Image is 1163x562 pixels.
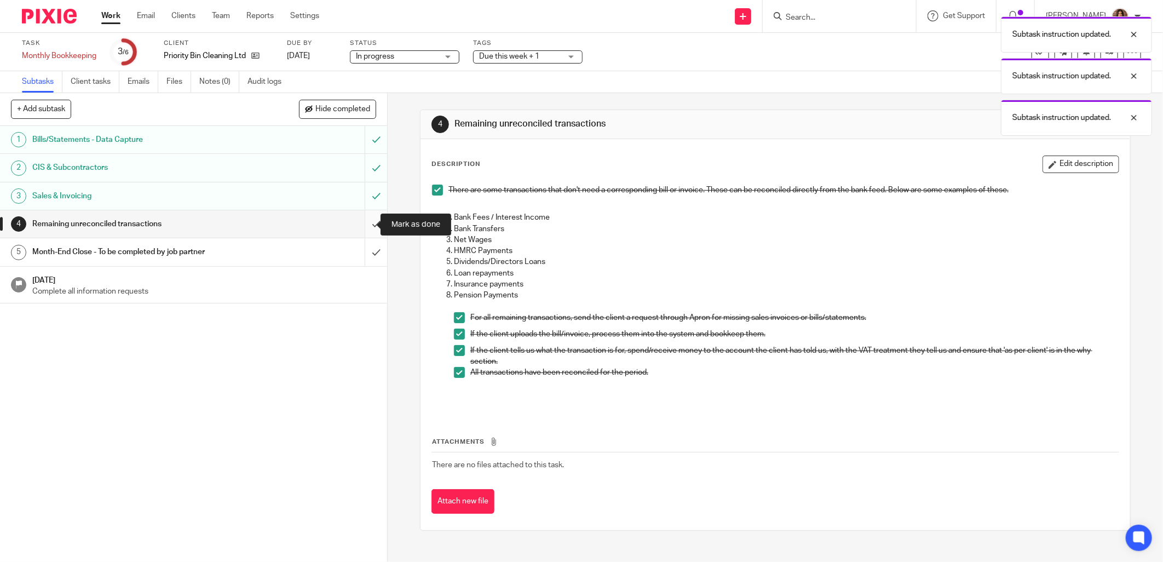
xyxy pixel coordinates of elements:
[11,132,26,147] div: 1
[22,50,96,61] div: Monthly Bookkeeping
[212,10,230,21] a: Team
[432,439,485,445] span: Attachments
[350,39,459,48] label: Status
[454,256,1119,267] p: Dividends/Directors Loans
[11,245,26,260] div: 5
[11,100,71,118] button: + Add subtask
[432,461,564,469] span: There are no files attached to this task.
[470,312,1119,323] p: For all remaining transactions, send the client a request through Apron for missing sales invoice...
[454,279,1119,290] p: Insurance payments
[171,10,195,21] a: Clients
[11,160,26,176] div: 2
[470,367,1119,378] p: All transactions have been reconciled for the period.
[247,71,290,93] a: Audit logs
[246,10,274,21] a: Reports
[299,100,376,118] button: Hide completed
[1112,8,1129,25] img: Headshot.jpg
[128,71,158,93] a: Emails
[32,159,247,176] h1: CIS & Subcontractors
[32,244,247,260] h1: Month-End Close - To be completed by job partner
[22,71,62,93] a: Subtasks
[137,10,155,21] a: Email
[164,39,273,48] label: Client
[290,10,319,21] a: Settings
[454,212,1119,223] p: Bank Fees / Interest Income
[164,50,246,61] p: Priority Bin Cleaning Ltd
[11,216,26,232] div: 4
[470,329,1119,340] p: If the client uploads the bill/invoice, process them into the system and bookkeep them.
[454,234,1119,245] p: Net Wages
[315,105,370,114] span: Hide completed
[71,71,119,93] a: Client tasks
[287,52,310,60] span: [DATE]
[448,185,1119,196] p: There are some transactions that don't need a corresponding bill or invoice. These can be reconci...
[199,71,239,93] a: Notes (0)
[32,272,376,286] h1: [DATE]
[22,39,96,48] label: Task
[1012,112,1111,123] p: Subtask instruction updated.
[166,71,191,93] a: Files
[470,345,1119,368] p: If the client tells us what the transaction is for, spend/receive money to the account the client...
[479,53,539,60] span: Due this week + 1
[32,188,247,204] h1: Sales & Invoicing
[123,49,129,55] small: /6
[32,216,247,232] h1: Remaining unreconciled transactions
[455,118,799,130] h1: Remaining unreconciled transactions
[22,9,77,24] img: Pixie
[32,286,376,297] p: Complete all information requests
[1012,29,1111,40] p: Subtask instruction updated.
[431,160,480,169] p: Description
[473,39,583,48] label: Tags
[287,39,336,48] label: Due by
[454,223,1119,234] p: Bank Transfers
[431,489,494,514] button: Attach new file
[101,10,120,21] a: Work
[32,131,247,148] h1: Bills/Statements - Data Capture
[1012,71,1111,82] p: Subtask instruction updated.
[118,45,129,58] div: 3
[1043,156,1119,173] button: Edit description
[431,116,449,133] div: 4
[454,290,1119,301] p: Pension Payments
[356,53,394,60] span: In progress
[11,188,26,204] div: 3
[454,268,1119,279] p: Loan repayments
[454,245,1119,256] p: HMRC Payments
